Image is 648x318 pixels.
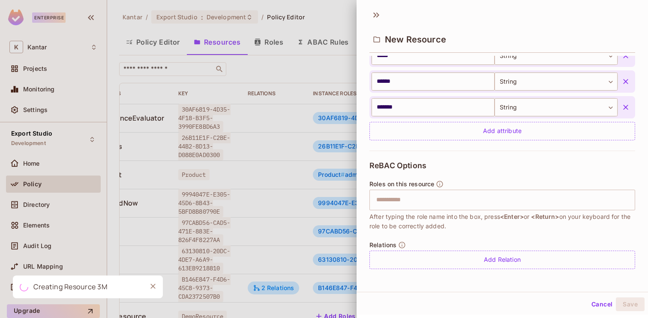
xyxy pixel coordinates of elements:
[369,161,426,170] span: ReBAC Options
[369,122,635,140] div: Add attribute
[33,282,107,292] div: Creating Resource 3M
[495,47,618,65] div: String
[369,212,635,231] span: After typing the role name into the box, press or on your keyboard for the role to be correctly a...
[495,73,618,91] div: String
[616,297,645,311] button: Save
[500,213,524,220] span: <Enter>
[369,251,635,269] div: Add Relation
[147,280,159,293] button: Close
[588,297,616,311] button: Cancel
[385,34,446,45] span: New Resource
[369,242,396,248] span: Relations
[369,181,434,188] span: Roles on this resource
[531,213,559,220] span: <Return>
[495,98,618,116] div: String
